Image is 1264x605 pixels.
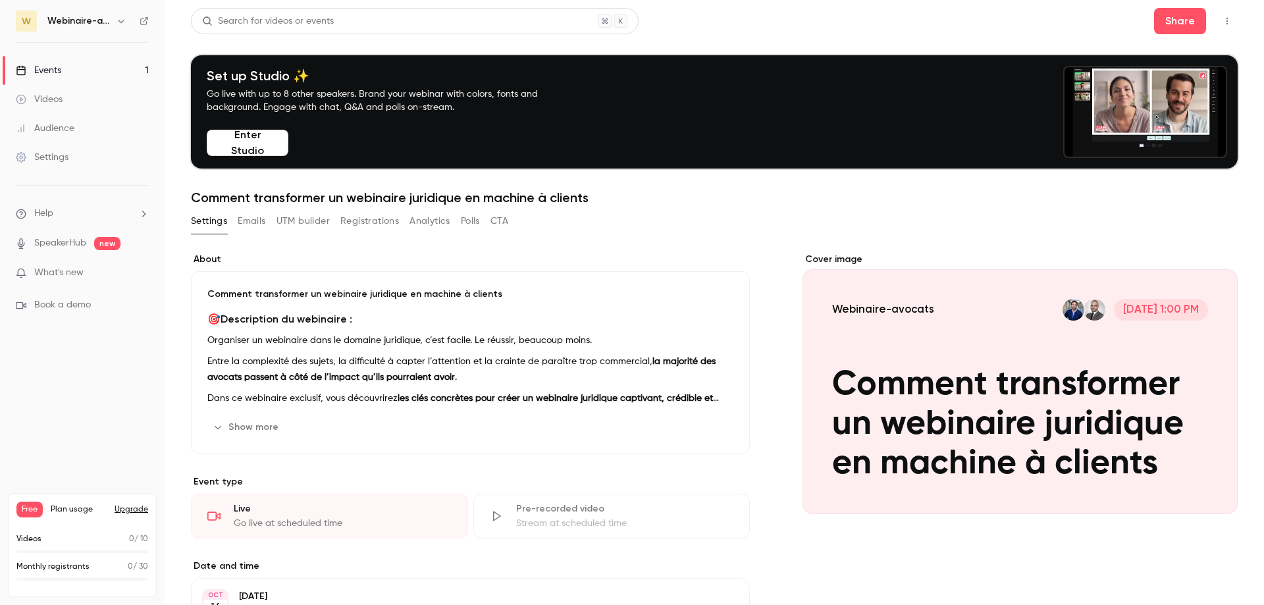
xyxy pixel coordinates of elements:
p: Go live with up to 8 other speakers. Brand your webinar with colors, fonts and background. Engage... [207,88,569,114]
strong: les clés concrètes pour créer un webinaire juridique captivant, crédible et rentable [207,394,719,419]
p: Organiser un webinaire dans le domaine juridique, c’est facile. Le réussir, beaucoup moins. [207,332,733,348]
button: Enter Studio [207,130,288,156]
a: SpeakerHub [34,236,86,250]
p: Monthly registrants [16,561,90,573]
h1: Comment transformer un webinaire juridique en machine à clients [191,190,1238,205]
p: Entre la complexité des sujets, la difficulté à capter l’attention et la crainte de paraître trop... [207,354,733,385]
button: Emails [238,211,265,232]
p: Dans ce webinaire exclusif, vous découvrirez . [207,390,733,406]
p: [DATE] [239,590,680,603]
span: Help [34,207,53,221]
div: Audience [16,122,74,135]
div: Events [16,64,61,77]
button: Polls [461,211,480,232]
span: Plan usage [51,504,107,515]
div: Pre-recorded videoStream at scheduled time [473,494,750,539]
span: What's new [34,266,84,280]
span: Book a demo [34,298,91,312]
div: Go live at scheduled time [234,517,452,530]
button: Show more [207,417,286,438]
div: Videos [16,93,63,106]
span: new [94,237,120,250]
div: Pre-recorded video [516,502,734,515]
section: Cover image [803,253,1238,514]
button: UTM builder [276,211,330,232]
div: Stream at scheduled time [516,517,734,530]
span: 0 [129,535,134,543]
p: / 10 [129,533,148,545]
button: Share [1154,8,1206,34]
div: Search for videos or events [202,14,334,28]
label: Cover image [803,253,1238,266]
span: Free [16,502,43,517]
div: Settings [16,151,68,164]
p: Comment transformer un webinaire juridique en machine à clients [207,288,733,301]
label: About [191,253,750,266]
button: Registrations [340,211,399,232]
p: Videos [16,533,41,545]
p: / 30 [128,561,148,573]
iframe: Noticeable Trigger [133,267,149,279]
h4: Set up Studio ✨ [207,68,569,84]
span: W [22,14,31,28]
label: Date and time [191,560,750,573]
div: LiveGo live at scheduled time [191,494,468,539]
button: Upgrade [115,504,148,515]
button: CTA [490,211,508,232]
button: Analytics [409,211,450,232]
h3: 🎯 [207,311,733,327]
li: help-dropdown-opener [16,207,149,221]
button: Settings [191,211,227,232]
div: Live [234,502,452,515]
h6: Webinaire-avocats [47,14,111,28]
p: Event type [191,475,750,488]
div: OCT [203,591,227,600]
strong: Description du webinaire : [221,313,352,325]
span: 0 [128,563,133,571]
